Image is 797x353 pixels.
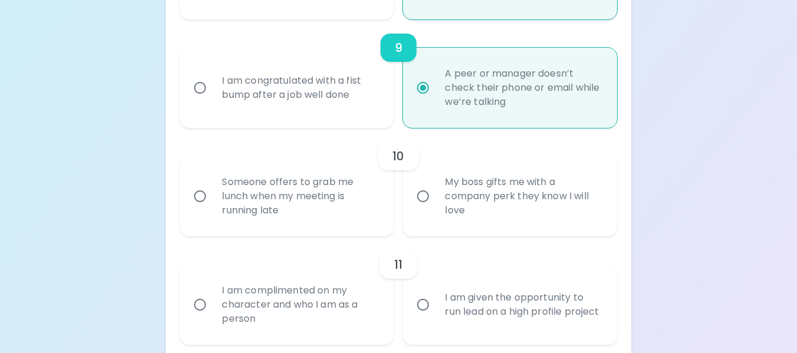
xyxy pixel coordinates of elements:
h6: 9 [395,38,402,57]
div: A peer or manager doesn’t check their phone or email while we’re talking [435,52,610,123]
div: I am congratulated with a fist bump after a job well done [212,60,387,116]
div: Someone offers to grab me lunch when my meeting is running late [212,161,387,232]
div: choice-group-check [180,128,616,236]
h6: 10 [392,147,404,166]
div: My boss gifts me with a company perk they know I will love [435,161,610,232]
div: choice-group-check [180,19,616,128]
div: I am complimented on my character and who I am as a person [212,269,387,340]
div: choice-group-check [180,236,616,345]
div: I am given the opportunity to run lead on a high profile project [435,276,610,333]
h6: 11 [394,255,402,274]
